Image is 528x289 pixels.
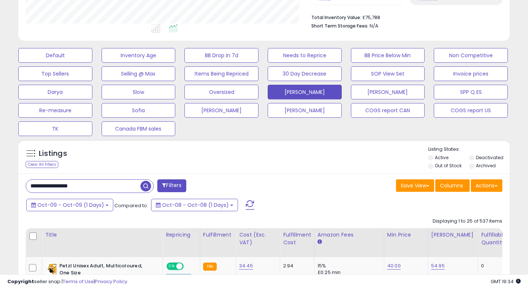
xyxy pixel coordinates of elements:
[283,231,311,246] div: Fulfillment Cost
[157,179,186,192] button: Filters
[203,263,217,271] small: FBA
[166,231,197,239] div: Repricing
[311,14,361,21] b: Total Inventory Value:
[162,201,229,209] span: Oct-08 - Oct-08 (1 Days)
[59,263,148,278] b: Petzl Unisex Adult, Multicoloured, One Size
[435,179,470,192] button: Columns
[435,154,448,161] label: Active
[387,262,401,270] a: 40.00
[151,199,238,211] button: Oct-08 - Oct-08 (1 Days)
[311,12,497,21] li: £75,788
[387,231,425,239] div: Min Price
[481,231,506,246] div: Fulfillable Quantity
[239,262,253,270] a: 34.45
[184,48,258,63] button: BB Drop in 7d
[203,231,233,239] div: Fulfillment
[433,218,502,225] div: Displaying 1 to 25 of 537 items
[268,85,342,99] button: [PERSON_NAME]
[431,262,445,270] a: 54.95
[102,103,176,118] button: Sofia
[7,278,34,285] strong: Copyright
[351,66,425,81] button: SOP View Set
[268,103,342,118] button: [PERSON_NAME]
[102,48,176,63] button: Inventory Age
[440,182,463,189] span: Columns
[434,103,508,118] button: COGS report US
[268,48,342,63] button: Needs to Reprice
[434,66,508,81] button: Invoice prices
[45,231,159,239] div: Title
[239,231,277,246] div: Cost (Exc. VAT)
[47,263,58,277] img: 414VETXoSZL._SL40_.jpg
[102,85,176,99] button: Slow
[476,162,496,169] label: Archived
[7,278,127,285] div: seller snap | |
[318,239,322,245] small: Amazon Fees.
[184,66,258,81] button: Items Being Repriced
[491,278,521,285] span: 2025-10-9 19:34 GMT
[26,161,58,168] div: Clear All Filters
[184,85,258,99] button: Oversized
[18,85,92,99] button: Darya
[26,199,113,211] button: Oct-09 - Oct-09 (1 Days)
[18,48,92,63] button: Default
[184,103,258,118] button: [PERSON_NAME]
[351,103,425,118] button: COGS report CAN
[318,231,381,239] div: Amazon Fees
[183,263,194,270] span: OFF
[351,48,425,63] button: BB Price Below Min
[428,146,510,153] p: Listing States:
[370,22,378,29] span: N/A
[431,231,475,239] div: [PERSON_NAME]
[63,278,94,285] a: Terms of Use
[481,263,504,269] div: 0
[167,263,176,270] span: ON
[18,103,92,118] button: Re-measure
[95,278,127,285] a: Privacy Policy
[351,85,425,99] button: [PERSON_NAME]
[476,154,503,161] label: Deactivated
[37,201,104,209] span: Oct-09 - Oct-09 (1 Days)
[114,202,148,209] span: Compared to:
[102,121,176,136] button: Canada FBM sales
[435,162,462,169] label: Out of Stock
[318,263,378,269] div: 15%
[434,85,508,99] button: SPP Q ES
[471,179,502,192] button: Actions
[396,179,434,192] button: Save View
[268,66,342,81] button: 30 Day Decrease
[102,66,176,81] button: Selling @ Max
[18,121,92,136] button: TK
[434,48,508,63] button: Non Competitive
[283,263,309,269] div: 2.94
[39,149,67,159] h5: Listings
[311,23,368,29] b: Short Term Storage Fees:
[18,66,92,81] button: Top Sellers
